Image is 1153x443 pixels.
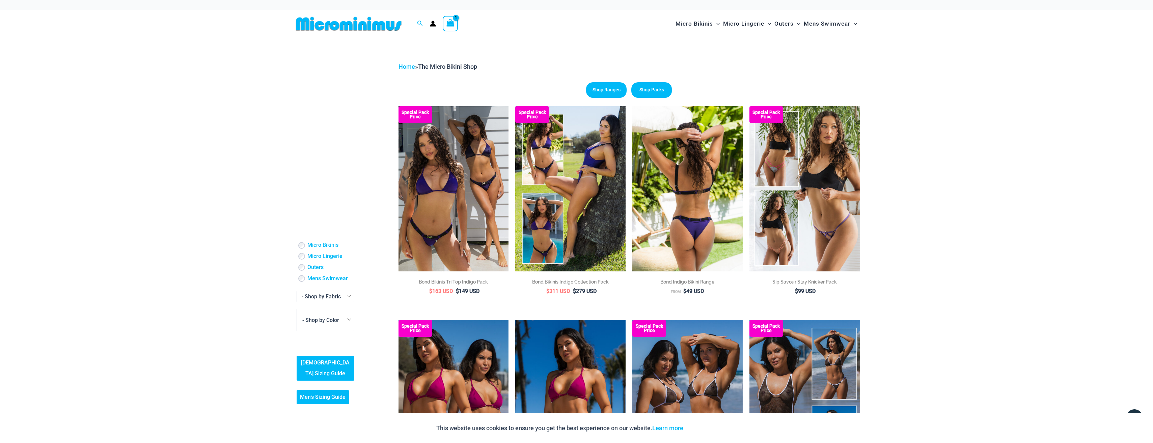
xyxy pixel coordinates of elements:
nav: Site Navigation [673,12,860,35]
a: Search icon link [417,20,423,28]
iframe: TrustedSite Certified [297,56,357,191]
span: - Shop by Color [297,309,354,331]
span: $ [429,288,432,294]
bdi: 163 USD [429,288,453,294]
a: Micro LingerieMenu ToggleMenu Toggle [721,13,773,34]
b: Special Pack Price [399,110,432,119]
a: Mens Swimwear [307,275,348,282]
a: [DEMOGRAPHIC_DATA] Sizing Guide [297,356,354,381]
bdi: 149 USD [456,288,479,294]
b: Special Pack Price [399,324,432,333]
a: Learn more [652,424,683,432]
bdi: 311 USD [546,288,570,294]
button: Accept [688,420,717,436]
span: Outers [774,15,794,32]
a: Bond Indigo Bikini Range [632,278,743,288]
img: Bond Indigo 393 Top 285 Cheeky Bikini 04 [632,106,743,271]
span: - Shop by Color [302,317,339,323]
a: Home [399,63,415,70]
a: Account icon link [430,21,436,27]
a: Bond Bikinis Tri Top Indigo Pack [399,278,509,288]
a: View Shopping Cart, 1 items [443,16,458,31]
span: » [399,63,477,70]
span: - Shop by Fabric [297,291,354,302]
span: - Shop by Fabric [302,293,341,300]
b: Special Pack Price [749,324,783,333]
img: Bond Inidgo Collection Pack (10) [515,106,626,271]
h2: Sip Savour Slay Knicker Pack [749,278,860,285]
span: Menu Toggle [794,15,800,32]
span: $ [795,288,798,294]
bdi: 49 USD [683,288,704,294]
span: Menu Toggle [850,15,857,32]
a: Micro Bikinis [307,242,338,249]
bdi: 99 USD [795,288,816,294]
a: Bond Indigo 393 Top 285 Cheeky Bikini 10Bond Indigo 393 Top 285 Cheeky Bikini 04Bond Indigo 393 T... [632,106,743,271]
span: Menu Toggle [713,15,720,32]
b: Special Pack Price [749,110,783,119]
a: Bond Bikinis Indigo Collection Pack [515,278,626,288]
a: Men’s Sizing Guide [297,390,349,404]
p: This website uses cookies to ensure you get the best experience on our website. [436,423,683,433]
h2: Bond Indigo Bikini Range [632,278,743,285]
span: The Micro Bikini Shop [418,63,477,70]
span: Micro Bikinis [676,15,713,32]
span: Mens Swimwear [804,15,850,32]
a: Outers [307,264,324,271]
a: Micro BikinisMenu ToggleMenu Toggle [674,13,721,34]
h2: Bond Bikinis Indigo Collection Pack [515,278,626,285]
span: Menu Toggle [764,15,771,32]
b: Special Pack Price [515,110,549,119]
h2: Bond Bikinis Tri Top Indigo Pack [399,278,509,285]
span: Micro Lingerie [723,15,764,32]
a: Shop Ranges [586,82,627,98]
span: $ [546,288,549,294]
a: Shop Packs [631,82,672,98]
b: Special Pack Price [632,324,666,333]
a: OutersMenu ToggleMenu Toggle [773,13,802,34]
a: Bond Indigo Tri Top Pack (1) Bond Indigo Tri Top Pack Back (1)Bond Indigo Tri Top Pack Back (1) [399,106,509,271]
span: $ [683,288,686,294]
img: MM SHOP LOGO FLAT [293,16,404,31]
a: Micro Lingerie [307,253,342,260]
a: Bond Inidgo Collection Pack (10) Bond Indigo Bikini Collection Pack Back (6)Bond Indigo Bikini Co... [515,106,626,271]
span: - Shop by Fabric [297,291,354,302]
a: Sip Savour Slay Knicker Pack [749,278,860,288]
bdi: 279 USD [573,288,597,294]
a: Collection Pack (9) Collection Pack b (5)Collection Pack b (5) [749,106,860,271]
span: From: [671,290,682,294]
img: Collection Pack (9) [749,106,860,271]
span: $ [456,288,459,294]
a: Mens SwimwearMenu ToggleMenu Toggle [802,13,859,34]
span: $ [573,288,576,294]
img: Bond Indigo Tri Top Pack (1) [399,106,509,271]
